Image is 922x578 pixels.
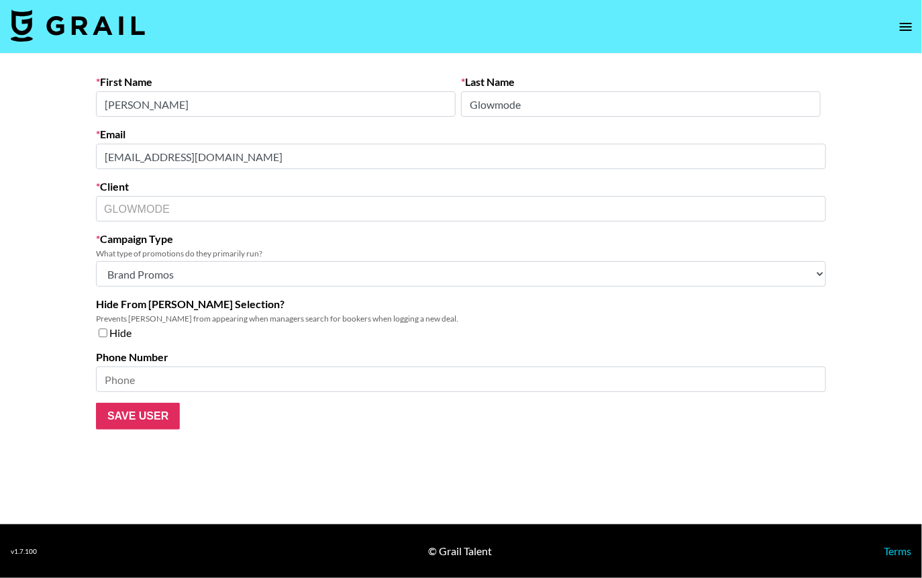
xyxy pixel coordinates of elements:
div: © Grail Talent [429,544,493,558]
label: Phone Number [96,350,826,364]
label: Email [96,128,826,141]
input: Phone [96,367,826,392]
div: Prevents [PERSON_NAME] from appearing when managers search for bookers when logging a new deal. [96,314,826,324]
span: Hide [109,326,132,340]
label: Hide From [PERSON_NAME] Selection? [96,297,826,311]
input: Last Name [461,91,821,117]
div: v 1.7.100 [11,547,37,556]
img: Grail Talent [11,9,145,42]
label: Last Name [461,75,821,89]
label: Client [96,180,826,193]
label: Campaign Type [96,232,826,246]
input: Save User [96,403,180,430]
div: What type of promotions do they primarily run? [96,248,826,258]
label: First Name [96,75,456,89]
a: Terms [884,544,911,557]
button: open drawer [892,13,919,40]
input: First Name [96,91,456,117]
input: Email [96,144,826,169]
